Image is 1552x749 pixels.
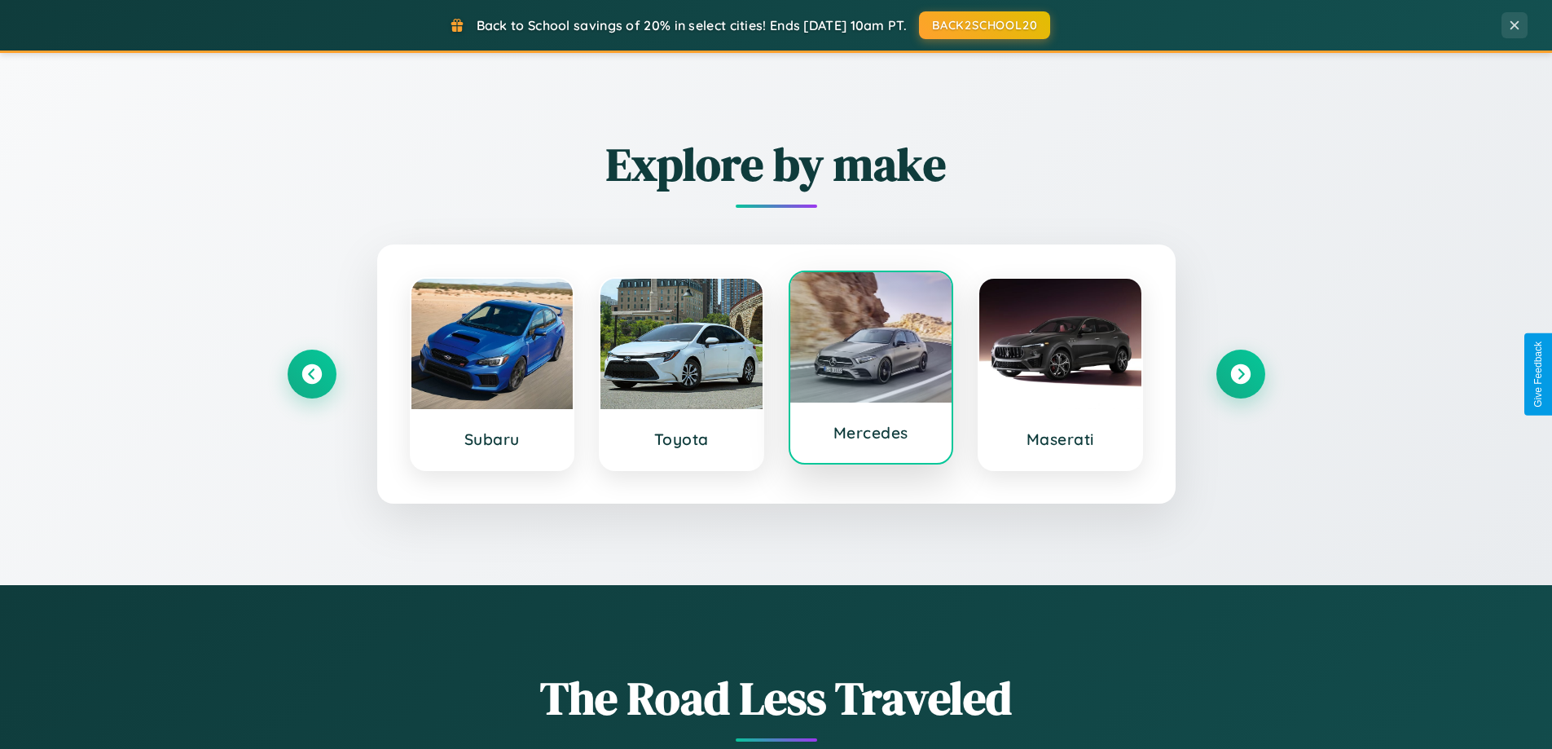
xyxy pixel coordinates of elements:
[617,430,746,449] h3: Toyota
[1532,341,1544,408] div: Give Feedback
[996,430,1125,449] h3: Maserati
[919,11,1050,39] button: BACK2SCHOOL20
[288,133,1265,196] h2: Explore by make
[807,423,936,443] h3: Mercedes
[428,430,557,449] h3: Subaru
[477,17,907,33] span: Back to School savings of 20% in select cities! Ends [DATE] 10am PT.
[288,667,1265,729] h1: The Road Less Traveled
